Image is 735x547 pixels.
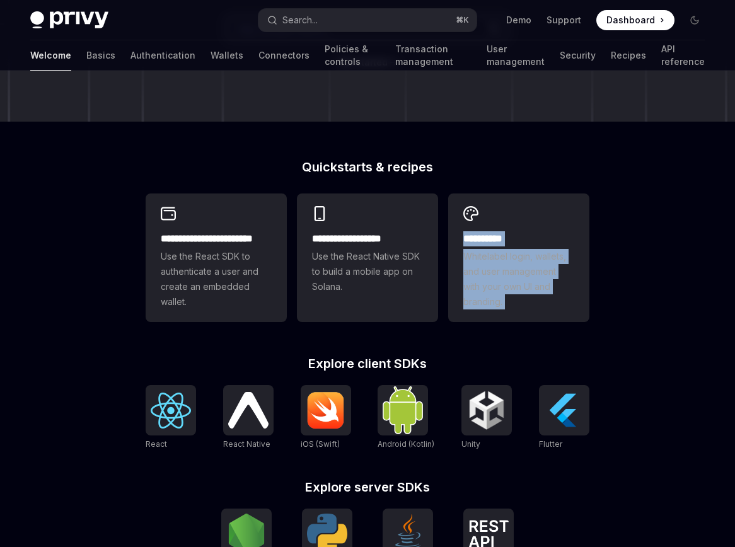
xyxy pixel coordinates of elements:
a: Welcome [30,40,71,71]
span: iOS (Swift) [301,439,340,449]
img: React Native [228,392,269,428]
a: Policies & controls [325,40,380,71]
span: Dashboard [606,14,655,26]
span: Unity [461,439,480,449]
span: Use the React SDK to authenticate a user and create an embedded wallet. [161,249,272,309]
button: Search...⌘K [258,9,477,32]
span: Use the React Native SDK to build a mobile app on Solana. [312,249,423,294]
a: User management [487,40,545,71]
img: Android (Kotlin) [383,386,423,434]
a: Dashboard [596,10,674,30]
a: Recipes [611,40,646,71]
a: FlutterFlutter [539,385,589,451]
span: Flutter [539,439,562,449]
div: Search... [282,13,318,28]
img: iOS (Swift) [306,391,346,429]
a: Security [560,40,596,71]
a: React NativeReact Native [223,385,274,451]
span: Whitelabel login, wallets, and user management with your own UI and branding. [463,249,574,309]
a: ReactReact [146,385,196,451]
a: **** **** **** ***Use the React Native SDK to build a mobile app on Solana. [297,193,438,322]
a: Authentication [130,40,195,71]
a: **** *****Whitelabel login, wallets, and user management with your own UI and branding. [448,193,589,322]
a: UnityUnity [461,385,512,451]
a: Demo [506,14,531,26]
img: dark logo [30,11,108,29]
img: React [151,393,191,429]
h2: Quickstarts & recipes [146,161,589,173]
span: React Native [223,439,270,449]
img: Flutter [544,390,584,430]
h2: Explore client SDKs [146,357,589,370]
a: API reference [661,40,705,71]
span: React [146,439,167,449]
span: ⌘ K [456,15,469,25]
a: Wallets [211,40,243,71]
a: Android (Kotlin)Android (Kotlin) [378,385,434,451]
button: Toggle dark mode [685,10,705,30]
a: Connectors [258,40,310,71]
h2: Explore server SDKs [146,481,589,493]
a: Basics [86,40,115,71]
span: Android (Kotlin) [378,439,434,449]
a: iOS (Swift)iOS (Swift) [301,385,351,451]
img: Unity [466,390,507,430]
a: Transaction management [395,40,472,71]
a: Support [547,14,581,26]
